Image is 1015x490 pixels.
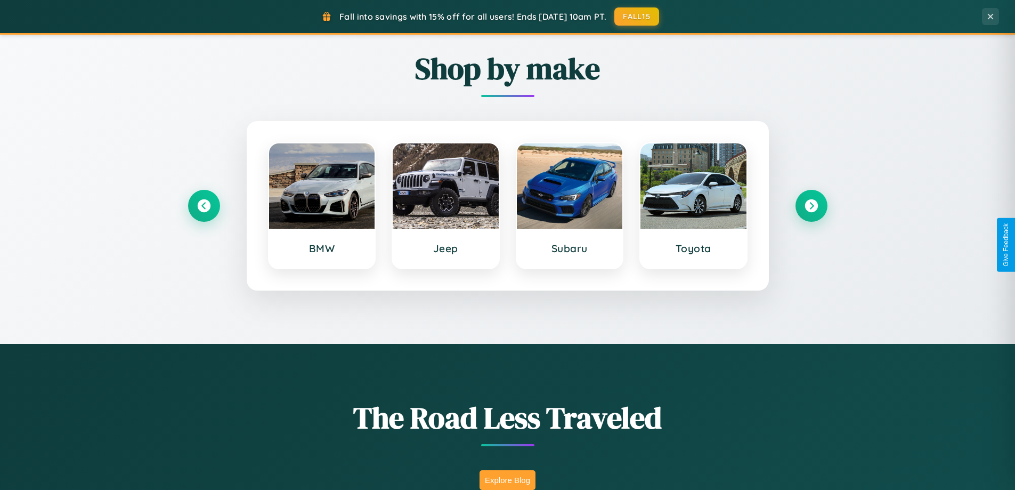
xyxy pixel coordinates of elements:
h3: Subaru [527,242,612,255]
span: Fall into savings with 15% off for all users! Ends [DATE] 10am PT. [339,11,606,22]
button: Explore Blog [480,470,535,490]
div: Give Feedback [1002,223,1010,267]
h3: Toyota [651,242,736,255]
h1: The Road Less Traveled [188,397,827,438]
h3: BMW [280,242,364,255]
h3: Jeep [403,242,488,255]
h2: Shop by make [188,48,827,89]
button: FALL15 [614,7,659,26]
